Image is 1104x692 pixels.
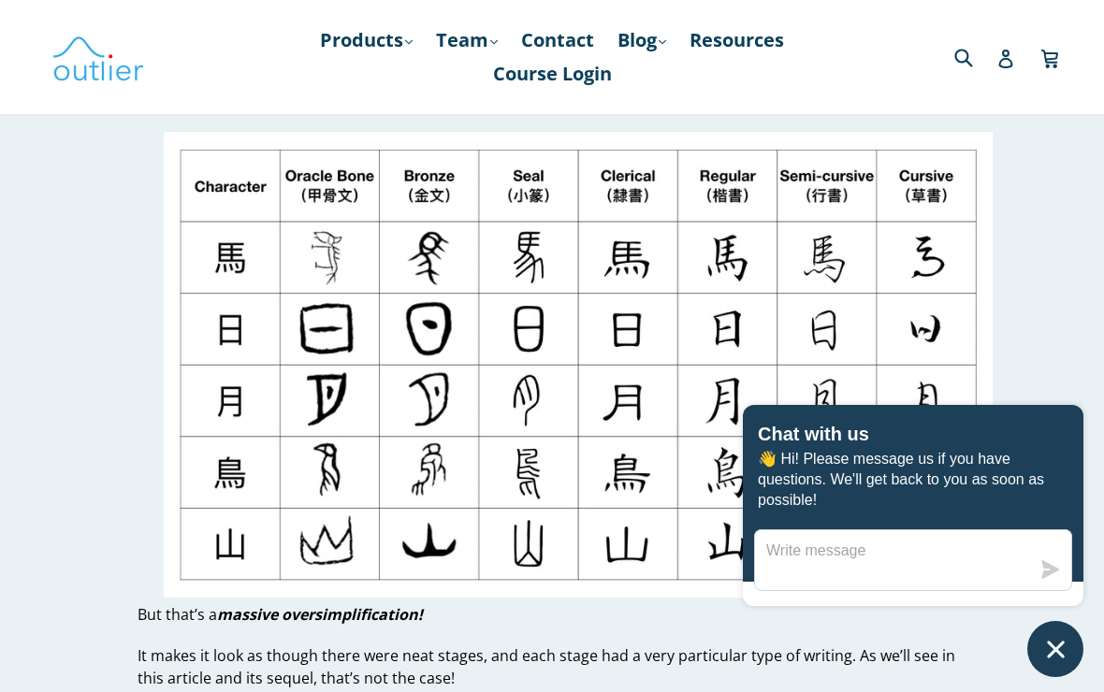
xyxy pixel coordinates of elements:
a: Team [427,23,507,57]
a: Products [311,23,422,57]
a: Contact [512,23,603,57]
span: It makes it look as though there were neat stages, and each stage had a very particular type of w... [138,645,955,688]
inbox-online-store-chat: Shopify online store chat [737,405,1089,677]
a: Course Login [484,57,621,91]
img: overly simplified evolution of the Chinese writing system [164,132,994,598]
a: Blog [608,23,675,57]
span: But that’s a [138,604,217,625]
input: Search [950,37,1001,76]
a: Resources [680,23,793,57]
img: Outlier Linguistics [51,30,145,84]
i: massive oversimplification! [217,604,423,625]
